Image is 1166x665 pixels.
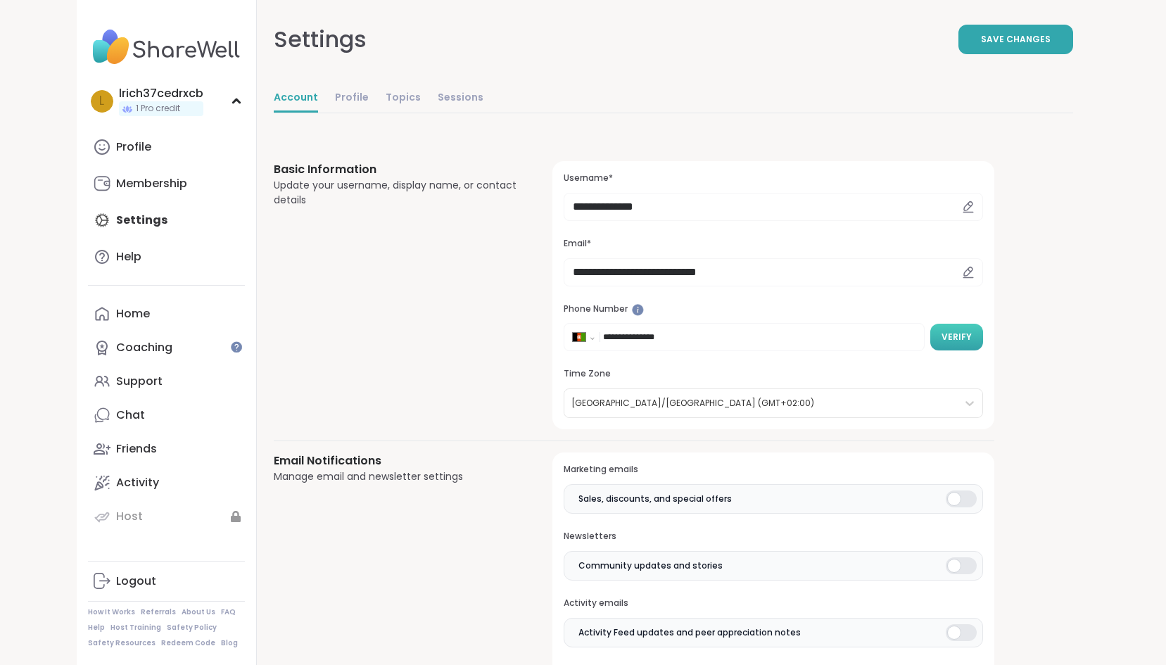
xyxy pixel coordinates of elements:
div: Chat [116,407,145,423]
div: Home [116,306,150,322]
span: Save Changes [981,33,1051,46]
a: Home [88,297,245,331]
button: Save Changes [958,25,1073,54]
a: Chat [88,398,245,432]
a: Profile [335,84,369,113]
div: Manage email and newsletter settings [274,469,519,484]
a: About Us [182,607,215,617]
a: Help [88,623,105,633]
a: Activity [88,466,245,500]
a: How It Works [88,607,135,617]
a: Coaching [88,331,245,365]
h3: Email* [564,238,982,250]
h3: Activity emails [564,597,982,609]
div: Activity [116,475,159,490]
div: Help [116,249,141,265]
a: Help [88,240,245,274]
h3: Phone Number [564,303,982,315]
img: ShareWell Nav Logo [88,23,245,72]
div: Settings [274,23,367,56]
a: Host Training [110,623,161,633]
div: Update your username, display name, or contact details [274,178,519,208]
div: Host [116,509,143,524]
h3: Marketing emails [564,464,982,476]
span: Verify [942,331,972,343]
a: Account [274,84,318,113]
div: Friends [116,441,157,457]
h3: Basic Information [274,161,519,178]
h3: Email Notifications [274,452,519,469]
div: Logout [116,574,156,589]
a: Topics [386,84,421,113]
span: Activity Feed updates and peer appreciation notes [578,626,801,639]
iframe: Spotlight [231,341,242,353]
span: Community updates and stories [578,559,723,572]
div: lrich37cedrxcb [119,86,203,101]
a: Membership [88,167,245,201]
div: Profile [116,139,151,155]
span: l [99,92,104,110]
div: Support [116,374,163,389]
a: Sessions [438,84,483,113]
span: 1 Pro credit [136,103,180,115]
h3: Newsletters [564,531,982,543]
a: Support [88,365,245,398]
a: Host [88,500,245,533]
a: Safety Resources [88,638,156,648]
h3: Time Zone [564,368,982,380]
a: Blog [221,638,238,648]
a: FAQ [221,607,236,617]
a: Logout [88,564,245,598]
a: Referrals [141,607,176,617]
iframe: Spotlight [632,304,644,316]
a: Friends [88,432,245,466]
h3: Username* [564,172,982,184]
a: Redeem Code [161,638,215,648]
button: Verify [930,324,983,350]
div: Coaching [116,340,172,355]
div: Membership [116,176,187,191]
a: Profile [88,130,245,164]
a: Safety Policy [167,623,217,633]
span: Sales, discounts, and special offers [578,493,732,505]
